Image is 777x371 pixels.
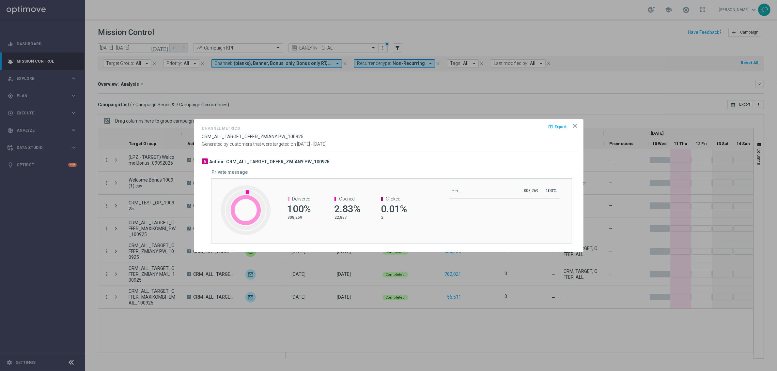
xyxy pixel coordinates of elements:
p: 808,269 [524,188,538,193]
span: Export [555,125,567,129]
span: Sent [452,188,461,193]
span: CRM_ALL_TARGET_OFFER_ZMIANY PW_100925 [202,134,304,139]
span: Clicked [386,196,400,201]
p: 808,269 [288,215,318,220]
h3: Action: [210,159,225,165]
button: open_in_browser Export [548,123,567,130]
span: 0.01% [381,203,407,215]
span: [DATE] - [DATE] [297,141,327,147]
h4: Channel Metrics [202,126,240,131]
h3: CRM_ALL_TARGET_OFFER_ZMIANY PW_100925 [226,159,330,165]
span: Delivered [292,196,311,201]
div: A [202,158,208,164]
span: Opened [339,196,355,201]
span: 2.83% [334,203,360,215]
i: open_in_browser [548,124,553,129]
span: 100% [546,188,557,193]
span: 100% [287,203,311,215]
p: 22,837 [334,215,365,220]
h5: Private message [212,170,248,175]
opti-icon: icon [572,123,578,129]
p: 2 [381,215,412,220]
span: Generated by customers that were targeted on [202,141,296,147]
